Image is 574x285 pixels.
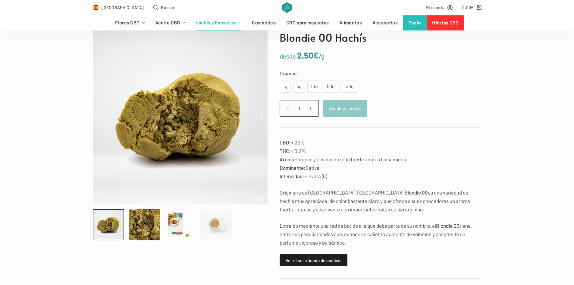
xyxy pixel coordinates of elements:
a: Packs [403,15,427,30]
strong: Blondie 00 [404,189,428,195]
strong: Blondie 00 [436,223,460,229]
div: 3g [297,83,301,90]
input: Cantidad de productos [280,100,319,117]
img: ES Flag [93,5,99,11]
strong: CBD: [280,139,291,145]
label: Gramos [280,69,481,78]
bdi: 2,50 [297,50,319,60]
a: Alimentos [334,15,367,30]
img: Blondie 00 (OPEN) - Product Picture [93,30,268,204]
a: Mi cuenta [426,4,453,11]
span: € [313,50,319,60]
strong: Dominante: [280,165,306,171]
a: Ofertas CBD [427,15,464,30]
nav: Menú de cabecera [110,15,464,30]
div: 100g [344,83,353,90]
strong: Aroma: [280,156,296,162]
a: Carro de compra [462,4,481,11]
div: 10g [311,83,318,90]
span: desde [280,52,296,60]
a: Flores CBD [110,15,150,30]
a: Cosmética [247,15,281,30]
span: Mi cuenta [426,4,445,11]
span: € [471,5,474,10]
span: Buscar [161,4,174,11]
p: < 20% < 0.2% Intenso y envolvente con fuertes notas balsámicas Sativa Elevata (5) [280,138,481,180]
strong: Intensidad: [280,173,304,179]
a: CBD para mascotas [281,15,334,30]
a: Accesorios [367,15,403,30]
div: 1g [283,83,287,90]
p: Extraído mediante una red de batido a la que debe parte de su nombre, el tiene, entre sus peculia... [280,221,481,247]
strong: THC: [280,148,291,154]
span: /g [319,52,325,60]
p: Originaria de [GEOGRAPHIC_DATA], [GEOGRAPHIC_DATA] es una variedad de hachís muy apreciada, de co... [280,188,481,214]
button: Añadir al carrito [323,100,367,117]
bdi: 0,00 [462,5,474,10]
a: Select Country [93,4,144,11]
a: Hachís y Extractos [190,15,247,30]
button: Abrir formulario de búsqueda [153,4,174,11]
a: Aceite CBD [150,15,190,30]
a: Ver el certificado de análisis [280,254,347,266]
div: 50g [327,83,334,90]
span: [GEOGRAPHIC_DATA] [102,4,144,11]
h1: Blondie 00 Hachís [280,30,481,46]
img: CBD Alchemy [282,2,292,13]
